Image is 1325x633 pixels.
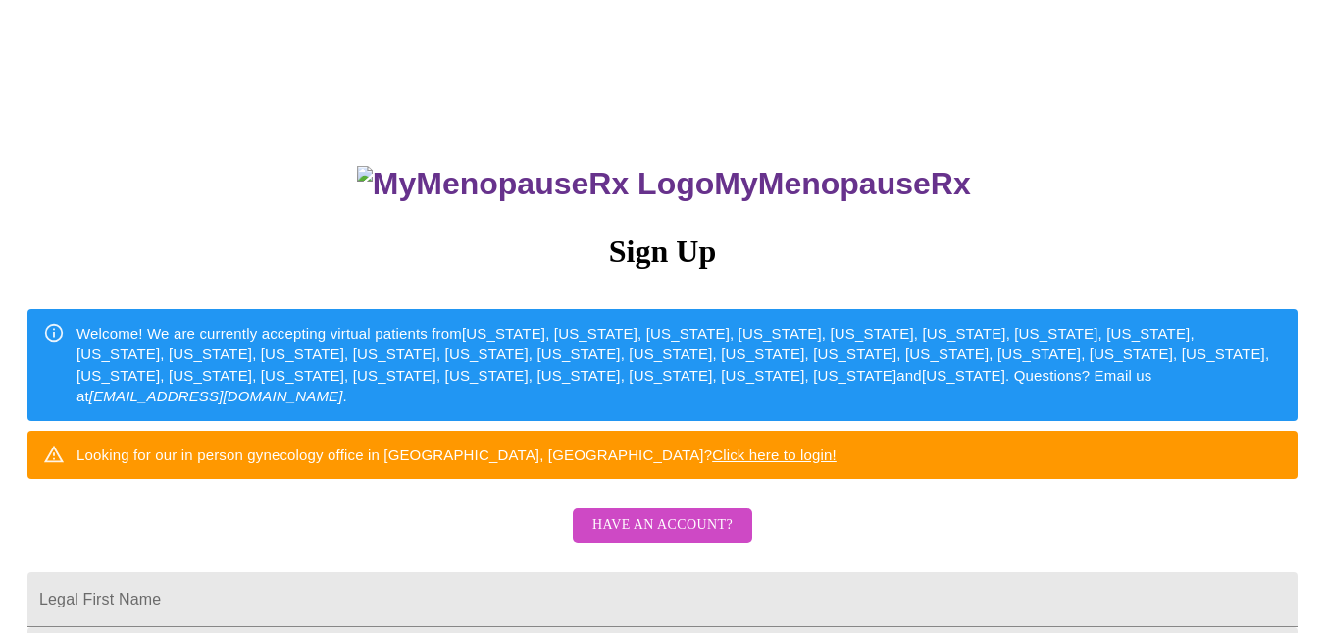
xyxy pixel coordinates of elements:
span: Have an account? [592,513,733,538]
h3: MyMenopauseRx [30,166,1299,202]
div: Looking for our in person gynecology office in [GEOGRAPHIC_DATA], [GEOGRAPHIC_DATA]? [76,437,837,473]
img: MyMenopauseRx Logo [357,166,714,202]
button: Have an account? [573,508,752,543]
em: [EMAIL_ADDRESS][DOMAIN_NAME] [89,388,343,404]
a: Have an account? [568,530,757,547]
h3: Sign Up [27,234,1298,270]
a: Click here to login! [712,447,837,463]
div: Welcome! We are currently accepting virtual patients from [US_STATE], [US_STATE], [US_STATE], [US... [76,315,1282,415]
